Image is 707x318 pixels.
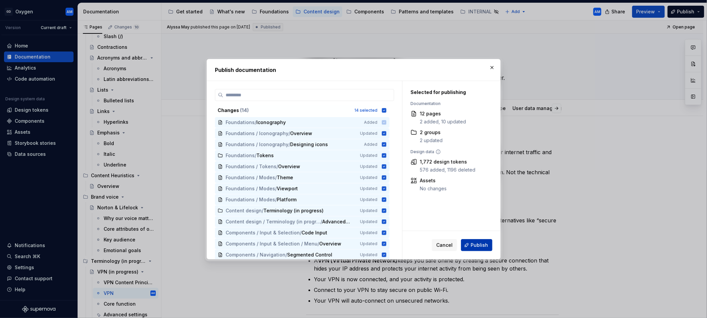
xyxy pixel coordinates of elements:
div: 2 added, 10 updated [420,118,466,125]
span: / [288,141,290,148]
span: Updated [360,153,377,158]
span: Updated [360,219,377,224]
div: Selected for publishing [410,89,489,96]
span: Updated [360,252,377,257]
span: / [300,229,302,236]
div: Documentation [410,101,489,106]
span: Foundations / Modes [226,174,275,181]
div: Changes [218,107,350,114]
span: Theme [277,174,293,181]
span: Overview [319,240,341,247]
span: Designing icons [290,141,328,148]
span: / [285,251,287,258]
div: 2 groups [420,129,443,136]
div: Design data [410,149,489,154]
span: / [288,130,290,137]
span: Content design [226,207,262,214]
span: / [318,240,319,247]
span: Updated [360,241,377,246]
span: Updated [360,164,377,169]
span: Viewport [277,185,298,192]
span: / [275,185,277,192]
span: Tokens [256,152,274,159]
span: Platform [277,196,297,203]
span: / [276,163,278,170]
span: Updated [360,186,377,191]
h2: Publish documentation [215,66,492,74]
span: / [321,218,322,225]
span: / [275,196,277,203]
button: Publish [461,239,492,251]
span: Added [364,142,377,147]
span: Foundations / Modes [226,185,275,192]
span: Advanced settings [322,218,351,225]
span: / [255,152,256,159]
div: 2 updated [420,137,443,144]
span: Content design / Terminology (in progress) / VPN (in progress) [226,218,321,225]
span: Components / Input & Selection [226,229,300,236]
span: Segmented Control [287,251,332,258]
span: Terminology (in progress) [263,207,324,214]
div: 12 pages [420,110,466,117]
span: Updated [360,175,377,180]
span: Publish [471,242,488,248]
div: 14 selected [354,108,377,113]
span: Cancel [436,242,453,248]
div: Assets [420,177,447,184]
span: Foundations / Iconography [226,130,288,137]
span: / [262,207,263,214]
span: Overview [290,130,312,137]
span: Foundations / Iconography [226,141,288,148]
button: Cancel [432,239,457,251]
span: / [275,174,277,181]
div: 1,772 design tokens [420,158,475,165]
div: 576 added, 1196 deleted [420,167,475,173]
span: Foundations / Modes [226,196,275,203]
span: Updated [360,197,377,202]
span: ( 14 ) [240,107,249,113]
span: Updated [360,131,377,136]
span: Code Input [302,229,327,236]
span: Updated [360,230,377,235]
span: Updated [360,208,377,213]
span: Components / Navigation [226,251,285,258]
span: Overview [278,163,300,170]
span: Foundations / Tokens [226,163,276,170]
span: Components / Input & Selection / Menu [226,240,318,247]
span: Foundations [226,152,255,159]
div: No changes [420,185,447,192]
